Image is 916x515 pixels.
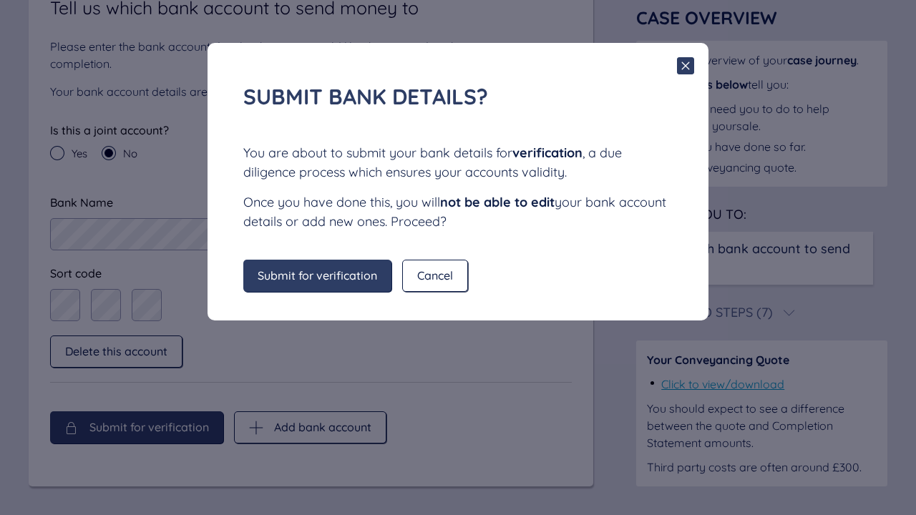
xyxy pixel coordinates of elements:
div: Once you have done this, you will your bank account details or add new ones. Proceed? [243,192,673,231]
span: Submit for verification [258,269,377,282]
span: Cancel [417,269,453,282]
span: verification [512,144,583,161]
div: You are about to submit your bank details for , a due diligence process which ensures your accoun... [243,143,673,182]
span: not be able to edit [440,194,555,210]
span: Submit bank details? [243,83,488,110]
